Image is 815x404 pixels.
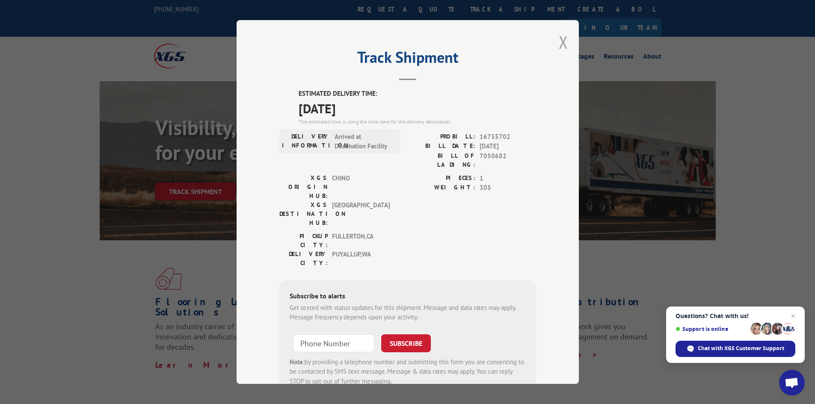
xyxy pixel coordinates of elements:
[408,132,475,142] label: PROBILL:
[788,311,798,321] span: Close chat
[290,303,526,322] div: Get texted with status updates for this shipment. Message and data rates may apply. Message frequ...
[676,313,795,319] span: Questions? Chat with us!
[279,51,536,68] h2: Track Shipment
[290,358,305,366] strong: Note:
[480,183,536,193] span: 305
[559,31,568,53] button: Close modal
[290,291,526,303] div: Subscribe to alerts
[779,370,805,395] div: Open chat
[293,334,374,352] input: Phone Number
[290,357,526,386] div: by providing a telephone number and submitting this form you are consenting to be contacted by SM...
[332,232,390,250] span: FULLERTON , CA
[480,132,536,142] span: 16755702
[299,118,536,126] div: The estimated time is using the time zone for the delivery destination.
[698,345,784,352] span: Chat with XGS Customer Support
[299,99,536,118] span: [DATE]
[408,183,475,193] label: WEIGHT:
[282,132,330,151] label: DELIVERY INFORMATION:
[381,334,431,352] button: SUBSCRIBE
[279,201,328,227] label: XGS DESTINATION HUB:
[279,174,328,201] label: XGS ORIGIN HUB:
[676,341,795,357] div: Chat with XGS Customer Support
[279,232,328,250] label: PICKUP CITY:
[480,151,536,169] span: 7050682
[299,89,536,99] label: ESTIMATED DELIVERY TIME:
[408,174,475,183] label: PIECES:
[335,132,392,151] span: Arrived at Destination Facility
[480,142,536,151] span: [DATE]
[279,250,328,268] label: DELIVERY CITY:
[332,201,390,227] span: [GEOGRAPHIC_DATA]
[332,250,390,268] span: PUYALLUP , WA
[408,151,475,169] label: BILL OF LADING:
[408,142,475,151] label: BILL DATE:
[332,174,390,201] span: CHINO
[480,174,536,183] span: 1
[676,326,747,332] span: Support is online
